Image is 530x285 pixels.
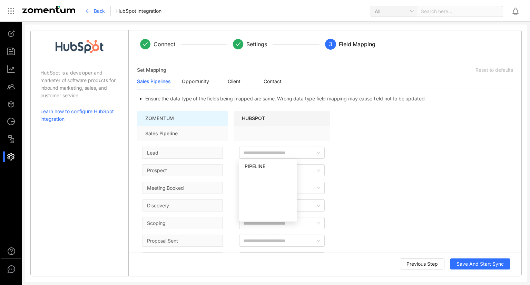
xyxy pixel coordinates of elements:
span: Save And Start Sync [457,260,504,268]
span: HubSpot Integration [116,8,161,14]
span: down [316,186,321,190]
span: All [375,6,413,17]
div: Field Mapping [339,39,375,50]
span: Scoping [147,220,165,227]
span: HUBSPOT [234,111,330,126]
div: Contact [264,78,282,85]
span: Discovery [147,202,169,209]
button: Save And Start Sync [450,258,510,269]
div: Settings [233,39,320,50]
span: Ensure the data type of the fields being mapped are same. Wrong data type field mapping may cause... [145,96,426,101]
span: Meeting Booked [147,185,184,191]
div: Client [228,78,241,85]
img: Zomentum Logo [22,6,75,13]
span: 3 [329,41,332,47]
button: Previous Step [400,258,444,269]
span: down [316,204,321,208]
span: Set Mapping [137,67,166,73]
a: Learn how to configure HubSpot integration [40,108,119,123]
span: Previous Step [406,260,438,268]
span: PIPELINE [245,163,265,169]
div: Notifications [511,3,525,19]
span: down [316,151,321,155]
span: Reset to defaults [475,67,513,73]
div: Opportunity [182,78,209,85]
span: down [316,239,321,243]
span: Lead [147,149,158,156]
span: down [316,221,321,225]
span: Proposal Sent [147,237,178,244]
span: check [143,41,148,47]
span: Sales Pipeline [137,126,228,141]
span: ZOMENTUM [137,111,228,126]
div: Sales Pipelines [137,78,170,85]
div: Settings [246,39,273,50]
span: check [235,41,241,47]
span: Prospect [147,167,167,174]
span: down [316,168,321,173]
div: Connect [140,39,227,50]
span: HubSpot is a developer and marketer of software products for inbound marketing, sales, and custom... [40,70,117,98]
span: Back [94,8,105,14]
div: 3Field Mapping [325,39,375,50]
div: Connect [154,39,181,50]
